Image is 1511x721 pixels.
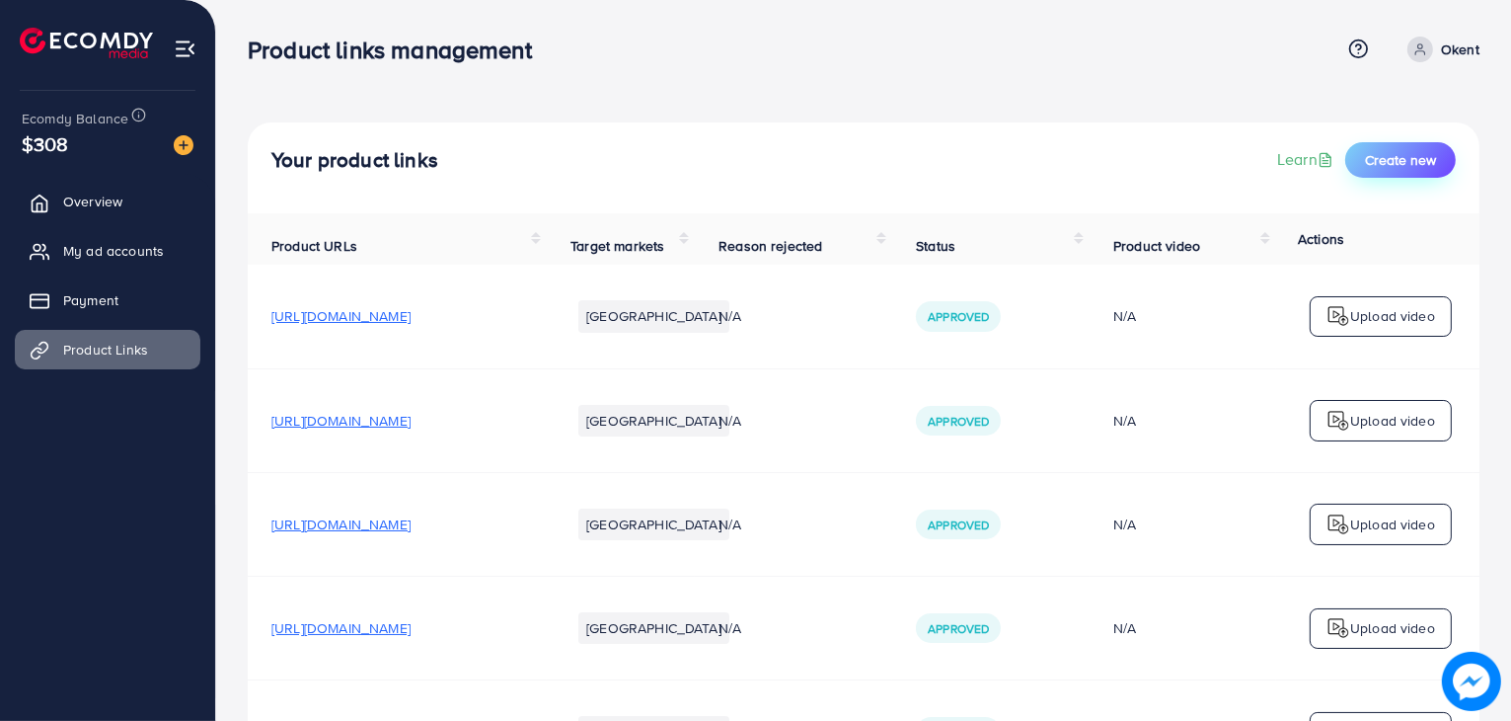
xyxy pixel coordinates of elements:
span: Product URLs [271,236,357,256]
img: logo [1326,616,1350,640]
h3: Product links management [248,36,548,64]
span: Product video [1113,236,1200,256]
a: Product Links [15,330,200,369]
span: [URL][DOMAIN_NAME] [271,515,411,534]
span: Approved [928,517,989,533]
a: My ad accounts [15,231,200,271]
img: logo [20,28,153,58]
a: Learn [1277,148,1337,171]
span: Approved [928,308,989,325]
span: Overview [63,192,122,211]
span: N/A [718,515,741,534]
span: N/A [718,306,741,326]
span: $308 [22,129,69,158]
span: Approved [928,413,989,430]
div: N/A [1113,618,1252,638]
span: My ad accounts [63,241,164,261]
p: Upload video [1350,513,1435,536]
span: Payment [63,290,118,310]
span: [URL][DOMAIN_NAME] [271,618,411,638]
span: Approved [928,620,989,637]
span: Ecomdy Balance [22,109,128,128]
img: menu [174,38,196,60]
img: logo [1326,409,1350,433]
img: image [1442,652,1501,711]
span: Product Links [63,340,148,360]
a: Payment [15,280,200,320]
h4: Your product links [271,148,438,173]
div: N/A [1113,306,1252,326]
img: logo [1326,513,1350,536]
span: Create new [1365,150,1436,170]
span: [URL][DOMAIN_NAME] [271,306,411,326]
span: [URL][DOMAIN_NAME] [271,411,411,431]
li: [GEOGRAPHIC_DATA] [578,300,729,332]
a: Okent [1399,37,1479,62]
div: N/A [1113,515,1252,534]
li: [GEOGRAPHIC_DATA] [578,405,729,437]
span: N/A [718,411,741,431]
span: Status [916,236,955,256]
p: Okent [1441,38,1479,61]
span: N/A [718,618,741,638]
p: Upload video [1350,304,1435,328]
span: Reason rejected [718,236,822,256]
p: Upload video [1350,409,1435,433]
span: Target markets [570,236,664,256]
li: [GEOGRAPHIC_DATA] [578,509,729,540]
img: logo [1326,304,1350,328]
span: Actions [1298,229,1344,249]
p: Upload video [1350,616,1435,640]
div: N/A [1113,411,1252,431]
a: Overview [15,182,200,221]
button: Create new [1345,142,1456,178]
li: [GEOGRAPHIC_DATA] [578,612,729,644]
img: image [174,135,193,155]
